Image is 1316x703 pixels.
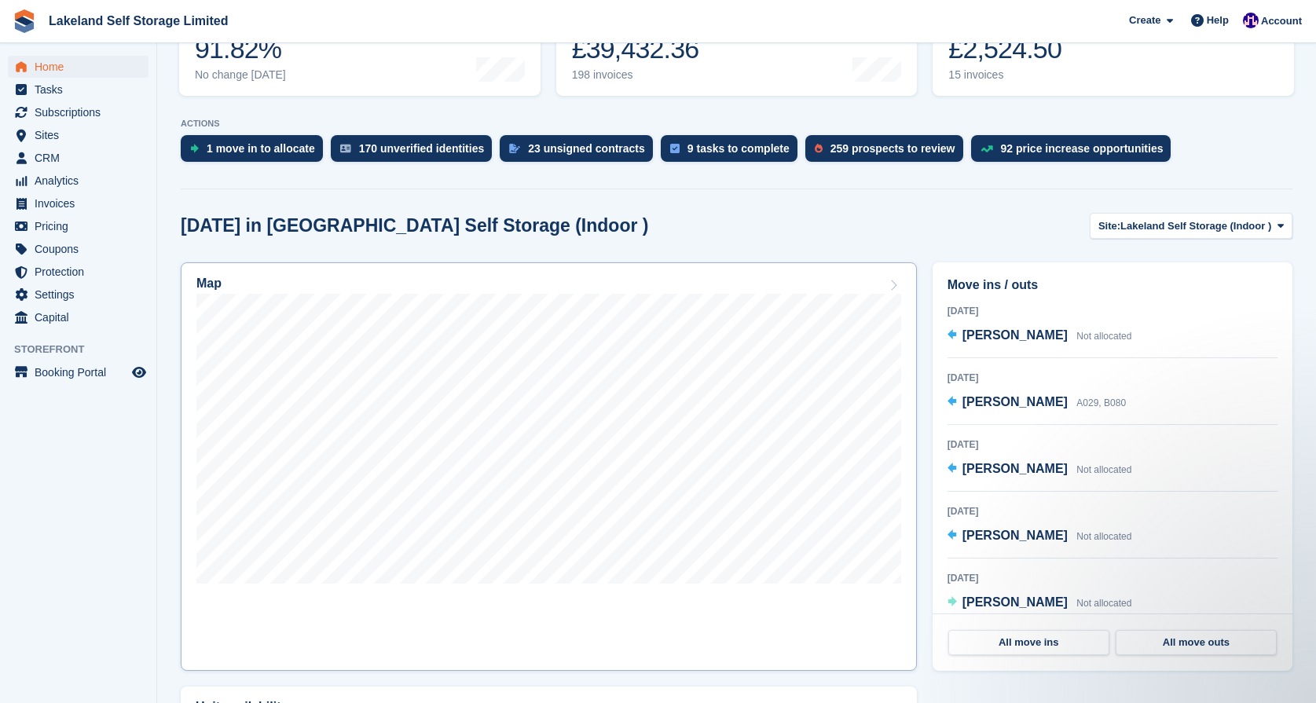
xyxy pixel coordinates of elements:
span: Home [35,56,129,78]
div: 15 invoices [948,68,1061,82]
span: Not allocated [1076,598,1131,609]
a: All move outs [1116,630,1277,655]
a: [PERSON_NAME] Not allocated [948,326,1132,346]
p: ACTIONS [181,119,1292,129]
span: Lakeland Self Storage (Indoor ) [1120,218,1271,234]
div: 23 unsigned contracts [528,142,645,155]
span: Not allocated [1076,531,1131,542]
span: Protection [35,261,129,283]
a: Preview store [130,363,148,382]
div: 9 tasks to complete [687,142,790,155]
span: Pricing [35,215,129,237]
span: A029, B080 [1076,397,1126,408]
a: menu [8,56,148,78]
a: menu [8,238,148,260]
a: menu [8,284,148,306]
button: Site: Lakeland Self Storage (Indoor ) [1090,213,1292,239]
span: Not allocated [1076,331,1131,342]
img: Nick Aynsley [1243,13,1259,28]
a: menu [8,170,148,192]
span: [PERSON_NAME] [962,529,1068,542]
div: £2,524.50 [948,33,1061,65]
span: Tasks [35,79,129,101]
div: 198 invoices [572,68,699,82]
a: menu [8,124,148,146]
span: Not allocated [1076,464,1131,475]
span: Booking Portal [35,361,129,383]
h2: [DATE] in [GEOGRAPHIC_DATA] Self Storage (Indoor ) [181,215,648,236]
img: move_ins_to_allocate_icon-fdf77a2bb77ea45bf5b3d319d69a93e2d87916cf1d5bf7949dd705db3b84f3ca.svg [190,144,199,153]
span: Create [1129,13,1160,28]
h2: Move ins / outs [948,276,1278,295]
span: Sites [35,124,129,146]
a: 1 move in to allocate [181,135,331,170]
div: 92 price increase opportunities [1001,142,1164,155]
a: menu [8,361,148,383]
span: CRM [35,147,129,169]
span: [PERSON_NAME] [962,462,1068,475]
img: contract_signature_icon-13c848040528278c33f63329250d36e43548de30e8caae1d1a13099fd9432cc5.svg [509,144,520,153]
div: 1 move in to allocate [207,142,315,155]
img: task-75834270c22a3079a89374b754ae025e5fb1db73e45f91037f5363f120a921f8.svg [670,144,680,153]
span: [PERSON_NAME] [962,595,1068,609]
div: [DATE] [948,504,1278,518]
span: Site: [1098,218,1120,234]
span: Capital [35,306,129,328]
a: [PERSON_NAME] Not allocated [948,593,1132,613]
a: menu [8,261,148,283]
a: menu [8,79,148,101]
img: verify_identity-adf6edd0f0f0b5bbfe63781bf79b02c33cf7c696d77639b501bdc392416b5a36.svg [340,144,351,153]
a: 259 prospects to review [805,135,971,170]
div: [DATE] [948,371,1278,385]
a: 170 unverified identities [331,135,500,170]
div: 170 unverified identities [359,142,485,155]
a: All move ins [948,630,1109,655]
a: [PERSON_NAME] Not allocated [948,460,1132,480]
div: [DATE] [948,571,1278,585]
a: [PERSON_NAME] Not allocated [948,526,1132,547]
img: prospect-51fa495bee0391a8d652442698ab0144808aea92771e9ea1ae160a38d050c398.svg [815,144,823,153]
span: Storefront [14,342,156,357]
a: Lakeland Self Storage Limited [42,8,235,34]
span: [PERSON_NAME] [962,395,1068,408]
a: menu [8,192,148,214]
a: 92 price increase opportunities [971,135,1179,170]
a: [PERSON_NAME] A029, B080 [948,393,1126,413]
img: price_increase_opportunities-93ffe204e8149a01c8c9dc8f82e8f89637d9d84a8eef4429ea346261dce0b2c0.svg [981,145,993,152]
span: Account [1261,13,1302,29]
span: Settings [35,284,129,306]
div: 91.82% [195,33,286,65]
div: No change [DATE] [195,68,286,82]
img: stora-icon-8386f47178a22dfd0bd8f6a31ec36ba5ce8667c1dd55bd0f319d3a0aa187defe.svg [13,9,36,33]
a: menu [8,215,148,237]
a: 23 unsigned contracts [500,135,661,170]
div: [DATE] [948,438,1278,452]
a: menu [8,306,148,328]
span: [PERSON_NAME] [962,328,1068,342]
a: menu [8,101,148,123]
div: 259 prospects to review [830,142,955,155]
span: Analytics [35,170,129,192]
div: [DATE] [948,304,1278,318]
div: £39,432.36 [572,33,699,65]
h2: Map [196,276,222,291]
a: menu [8,147,148,169]
span: Invoices [35,192,129,214]
span: Help [1207,13,1229,28]
a: Map [181,262,917,671]
span: Coupons [35,238,129,260]
span: Subscriptions [35,101,129,123]
a: 9 tasks to complete [661,135,805,170]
